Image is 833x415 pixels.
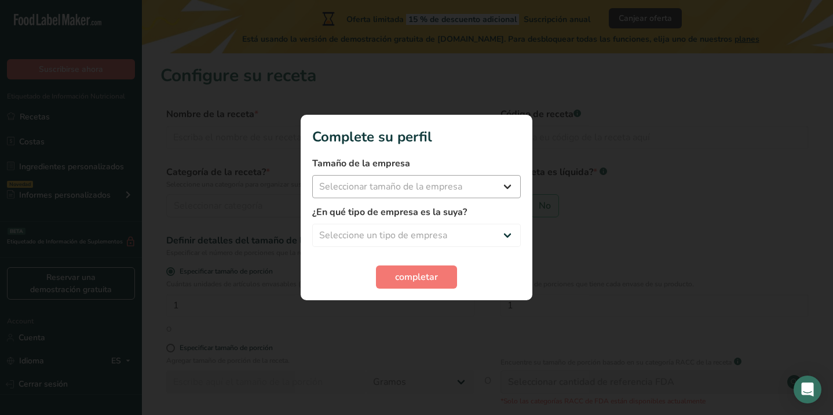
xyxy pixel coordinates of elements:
[312,205,521,219] label: ¿En qué tipo de empresa es la suya?
[376,265,457,289] button: completar
[395,270,438,284] span: completar
[312,126,521,147] h1: Complete su perfil
[312,156,521,170] label: Tamaño de la empresa
[794,376,821,403] div: Open Intercom Messenger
